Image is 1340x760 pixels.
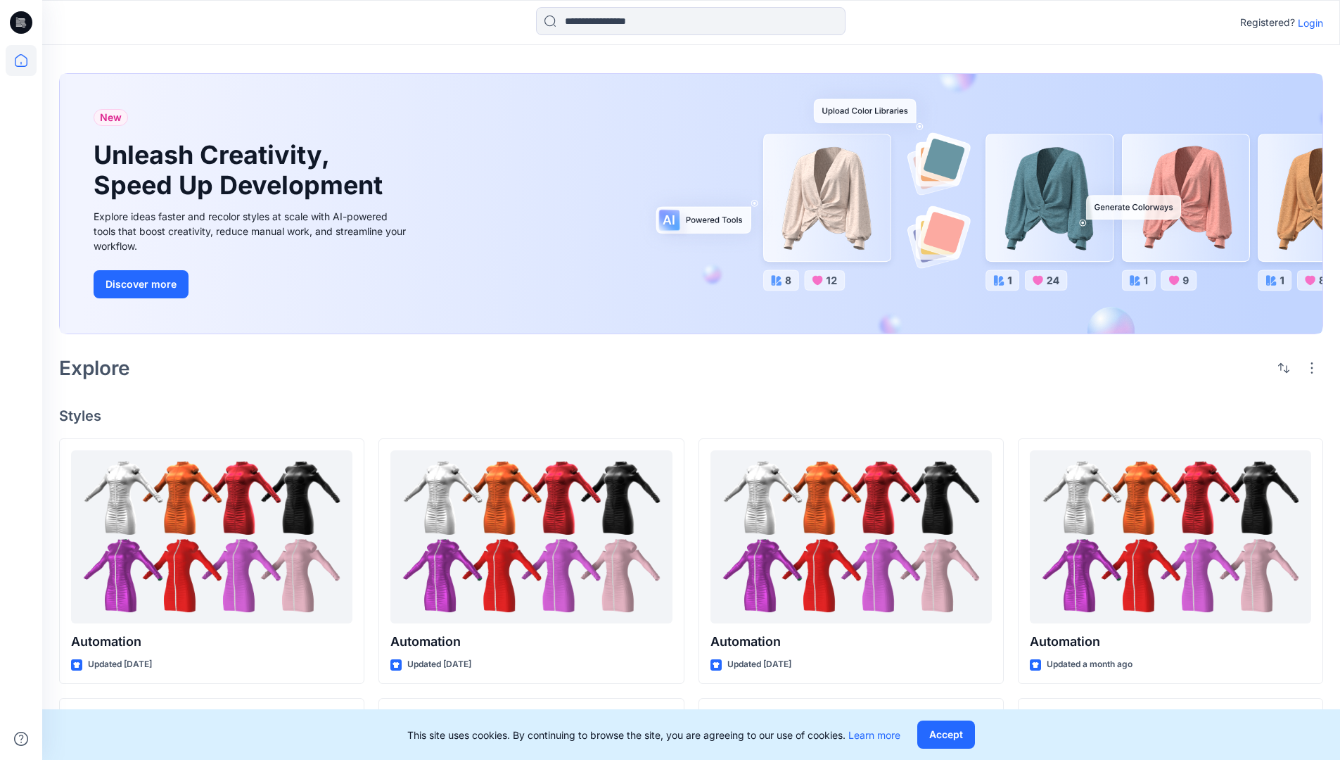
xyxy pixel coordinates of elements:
[407,657,471,672] p: Updated [DATE]
[848,729,900,741] a: Learn more
[59,357,130,379] h2: Explore
[390,632,672,652] p: Automation
[71,450,352,624] a: Automation
[710,450,992,624] a: Automation
[407,728,900,742] p: This site uses cookies. By continuing to browse the site, you are agreeing to our use of cookies.
[1030,450,1311,624] a: Automation
[94,270,189,298] button: Discover more
[917,721,975,749] button: Accept
[1240,14,1295,31] p: Registered?
[94,140,389,201] h1: Unleash Creativity, Speed Up Development
[94,209,410,253] div: Explore ideas faster and recolor styles at scale with AI-powered tools that boost creativity, red...
[71,632,352,652] p: Automation
[88,657,152,672] p: Updated [DATE]
[727,657,791,672] p: Updated [DATE]
[710,632,992,652] p: Automation
[1298,15,1323,30] p: Login
[94,270,410,298] a: Discover more
[1047,657,1132,672] p: Updated a month ago
[390,450,672,624] a: Automation
[59,407,1323,424] h4: Styles
[1030,632,1311,652] p: Automation
[100,109,122,126] span: New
